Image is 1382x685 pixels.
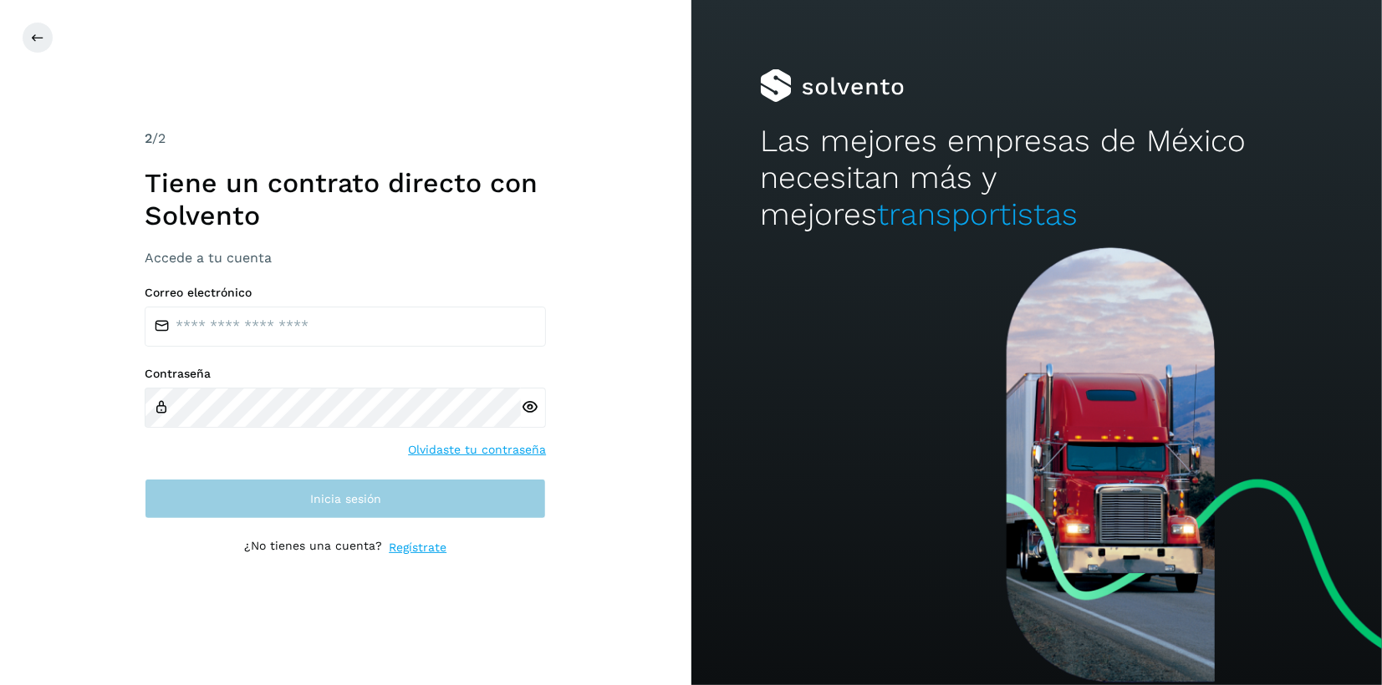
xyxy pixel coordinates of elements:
h2: Las mejores empresas de México necesitan más y mejores [760,123,1313,234]
a: Regístrate [389,539,446,556]
a: Olvidaste tu contraseña [408,441,546,459]
span: Inicia sesión [310,493,381,505]
div: /2 [145,129,546,149]
button: Inicia sesión [145,479,546,519]
span: transportistas [877,196,1078,232]
h1: Tiene un contrato directo con Solvento [145,167,546,231]
p: ¿No tienes una cuenta? [244,539,382,556]
span: 2 [145,130,152,146]
h3: Accede a tu cuenta [145,250,546,266]
label: Contraseña [145,367,546,381]
label: Correo electrónico [145,286,546,300]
